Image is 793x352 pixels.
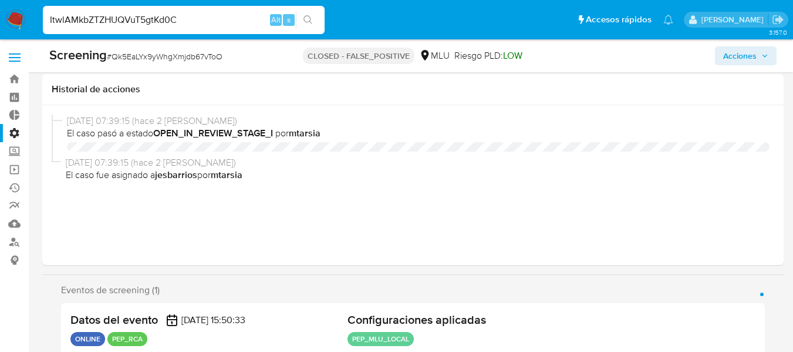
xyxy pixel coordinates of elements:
button: search-icon [296,12,320,28]
span: [DATE] 07:39:15 (hace 2 [PERSON_NAME]) [66,156,770,169]
b: mtarsia [289,126,320,140]
span: Acciones [723,46,757,65]
b: mtarsia [211,168,242,182]
a: Salir [772,14,784,26]
button: Acciones [715,46,777,65]
b: Screening [49,45,107,64]
b: OPEN_IN_REVIEW_STAGE_I [153,126,273,140]
p: zoe.breuer@mercadolibre.com [701,14,768,25]
span: Riesgo PLD: [454,49,522,62]
span: Alt [271,14,281,25]
p: CLOSED - FALSE_POSITIVE [303,48,414,64]
b: jesbarrios [155,168,197,182]
span: [DATE] 07:39:15 (hace 2 [PERSON_NAME]) [67,115,770,128]
span: LOW [503,49,522,62]
a: Notificaciones [663,15,673,25]
span: # Qk5EaLYx9yWhgXmjdb67vToO [107,51,222,62]
span: Accesos rápidos [586,14,652,26]
input: Buscar usuario o caso... [43,12,325,28]
h1: Historial de acciones [52,83,774,95]
span: s [287,14,291,25]
span: El caso pasó a estado por [67,127,770,140]
span: El caso fue asignado a por [66,169,770,182]
div: MLU [419,49,450,62]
